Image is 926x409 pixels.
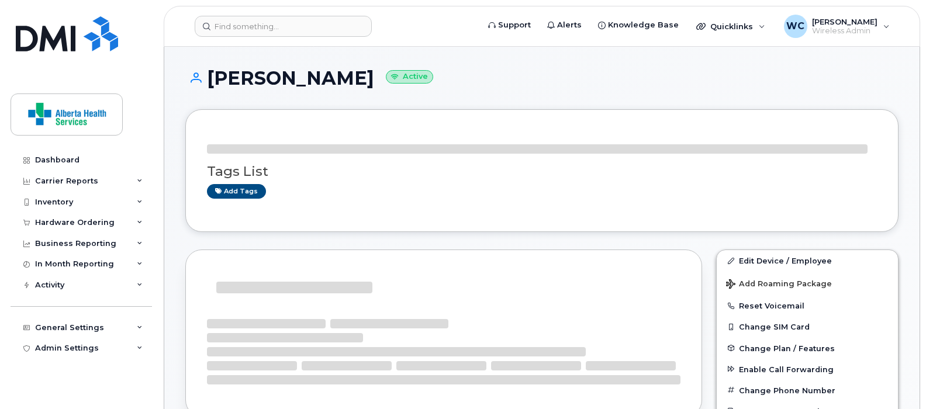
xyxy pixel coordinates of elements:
a: Add tags [207,184,266,199]
span: Enable Call Forwarding [739,365,834,373]
small: Active [386,70,433,84]
span: Change Plan / Features [739,344,835,352]
button: Change Phone Number [717,380,898,401]
span: Add Roaming Package [726,279,832,290]
button: Change Plan / Features [717,338,898,359]
a: Edit Device / Employee [717,250,898,271]
button: Add Roaming Package [717,271,898,295]
button: Reset Voicemail [717,295,898,316]
h3: Tags List [207,164,877,179]
button: Change SIM Card [717,316,898,337]
h1: [PERSON_NAME] [185,68,899,88]
button: Enable Call Forwarding [717,359,898,380]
